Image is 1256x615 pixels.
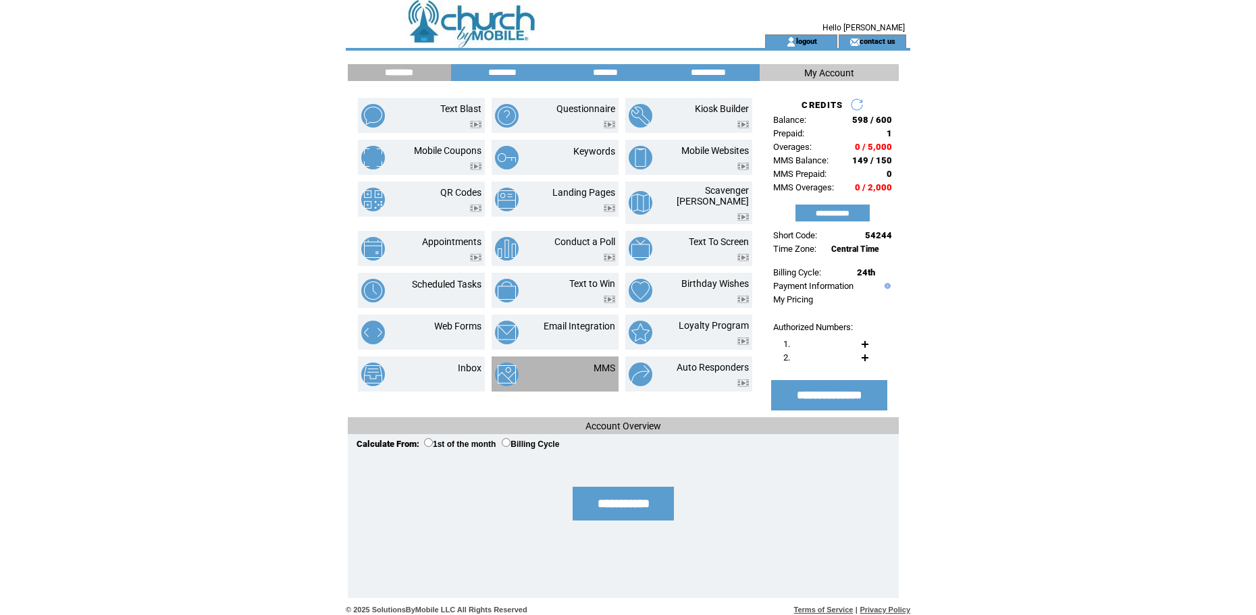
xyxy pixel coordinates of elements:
[773,294,813,304] a: My Pricing
[852,155,892,165] span: 149 / 150
[357,439,419,449] span: Calculate From:
[855,142,892,152] span: 0 / 5,000
[361,237,385,261] img: appointments.png
[495,237,519,261] img: conduct-a-poll.png
[804,68,854,78] span: My Account
[629,363,652,386] img: auto-responders.png
[594,363,615,373] a: MMS
[773,115,806,125] span: Balance:
[794,606,854,614] a: Terms of Service
[414,145,481,156] a: Mobile Coupons
[552,187,615,198] a: Landing Pages
[495,104,519,128] img: questionnaire.png
[629,237,652,261] img: text-to-screen.png
[737,213,749,221] img: video.png
[689,236,749,247] a: Text To Screen
[796,36,817,45] a: logout
[786,36,796,47] img: account_icon.gif
[629,279,652,302] img: birthday-wishes.png
[495,279,519,302] img: text-to-win.png
[604,296,615,303] img: video.png
[361,279,385,302] img: scheduled-tasks.png
[773,128,804,138] span: Prepaid:
[856,606,858,614] span: |
[737,338,749,345] img: video.png
[361,321,385,344] img: web-forms.png
[556,103,615,114] a: Questionnaire
[458,363,481,373] a: Inbox
[773,322,853,332] span: Authorized Numbers:
[573,146,615,157] a: Keywords
[681,278,749,289] a: Birthday Wishes
[585,421,661,431] span: Account Overview
[773,230,817,240] span: Short Code:
[679,320,749,331] a: Loyalty Program
[424,439,496,449] label: 1st of the month
[495,188,519,211] img: landing-pages.png
[470,163,481,170] img: video.png
[677,362,749,373] a: Auto Responders
[855,182,892,192] span: 0 / 2,000
[737,379,749,387] img: video.png
[822,23,905,32] span: Hello [PERSON_NAME]
[604,205,615,212] img: video.png
[773,267,821,277] span: Billing Cycle:
[860,36,895,45] a: contact us
[470,254,481,261] img: video.png
[802,100,843,110] span: CREDITS
[422,236,481,247] a: Appointments
[604,254,615,261] img: video.png
[852,115,892,125] span: 598 / 600
[470,205,481,212] img: video.png
[569,278,615,289] a: Text to Win
[361,146,385,169] img: mobile-coupons.png
[495,146,519,169] img: keywords.png
[361,188,385,211] img: qr-codes.png
[773,244,816,254] span: Time Zone:
[773,281,854,291] a: Payment Information
[629,191,652,215] img: scavenger-hunt.png
[629,146,652,169] img: mobile-websites.png
[495,363,519,386] img: mms.png
[773,142,812,152] span: Overages:
[346,606,527,614] span: © 2025 SolutionsByMobile LLC All Rights Reserved
[502,439,559,449] label: Billing Cycle
[783,352,790,363] span: 2.
[412,279,481,290] a: Scheduled Tasks
[424,438,433,447] input: 1st of the month
[604,121,615,128] img: video.png
[440,187,481,198] a: QR Codes
[860,606,910,614] a: Privacy Policy
[773,169,827,179] span: MMS Prepaid:
[737,121,749,128] img: video.png
[502,438,511,447] input: Billing Cycle
[695,103,749,114] a: Kiosk Builder
[887,169,892,179] span: 0
[434,321,481,331] a: Web Forms
[681,145,749,156] a: Mobile Websites
[887,128,892,138] span: 1
[361,104,385,128] img: text-blast.png
[857,267,875,277] span: 24th
[773,182,834,192] span: MMS Overages:
[737,163,749,170] img: video.png
[737,296,749,303] img: video.png
[865,230,892,240] span: 54244
[629,321,652,344] img: loyalty-program.png
[677,185,749,207] a: Scavenger [PERSON_NAME]
[544,321,615,331] a: Email Integration
[773,155,829,165] span: MMS Balance:
[495,321,519,344] img: email-integration.png
[440,103,481,114] a: Text Blast
[629,104,652,128] img: kiosk-builder.png
[737,254,749,261] img: video.png
[361,363,385,386] img: inbox.png
[554,236,615,247] a: Conduct a Poll
[470,121,481,128] img: video.png
[849,36,860,47] img: contact_us_icon.gif
[783,339,790,349] span: 1.
[831,244,879,254] span: Central Time
[881,283,891,289] img: help.gif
